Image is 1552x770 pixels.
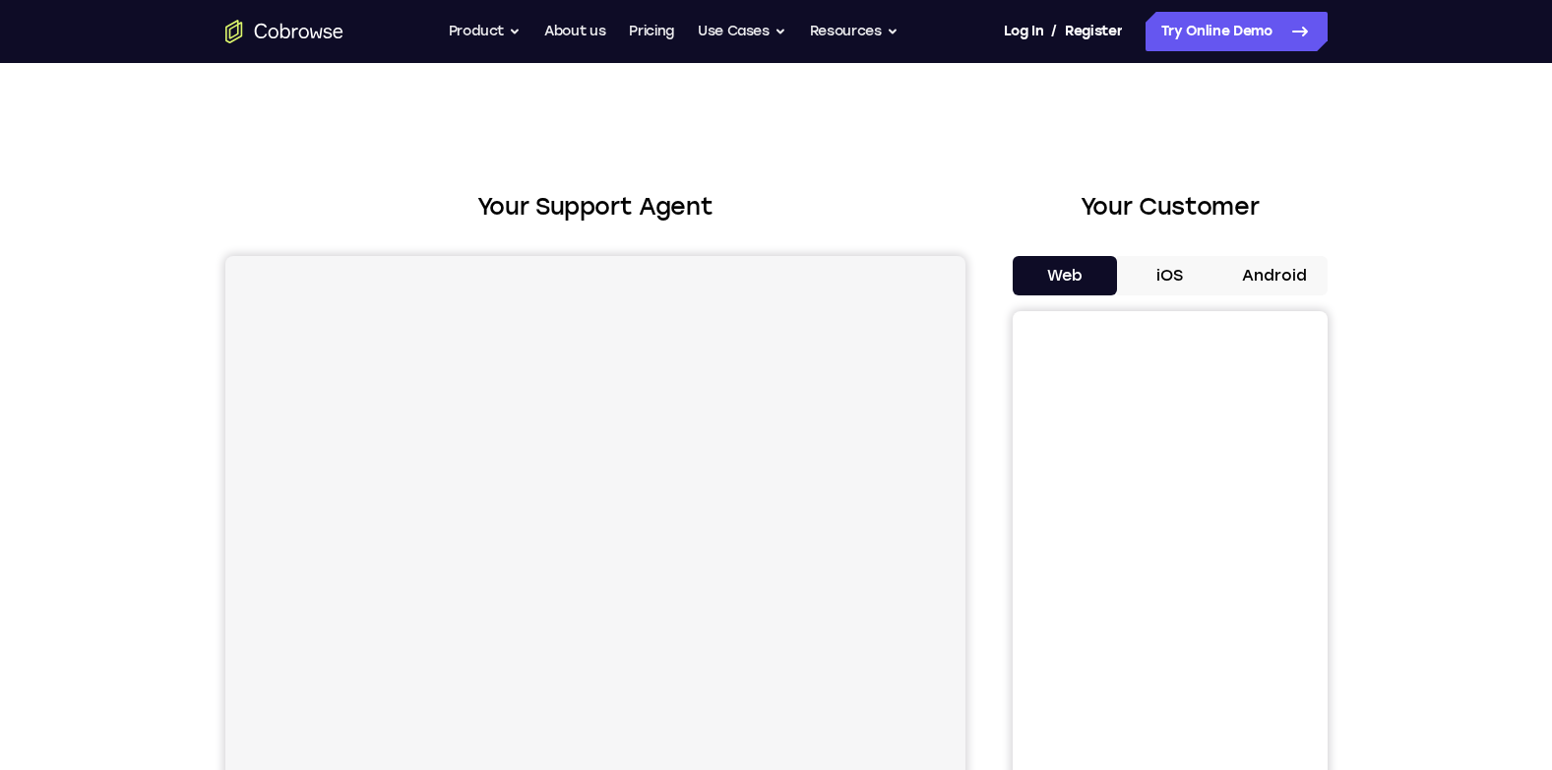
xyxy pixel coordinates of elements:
[449,12,522,51] button: Product
[544,12,605,51] a: About us
[1013,189,1328,225] h2: Your Customer
[810,12,899,51] button: Resources
[225,20,343,43] a: Go to the home page
[1065,12,1122,51] a: Register
[225,189,965,225] h2: Your Support Agent
[698,12,786,51] button: Use Cases
[1051,20,1057,43] span: /
[629,12,674,51] a: Pricing
[1117,256,1222,295] button: iOS
[1013,256,1118,295] button: Web
[1222,256,1328,295] button: Android
[1004,12,1043,51] a: Log In
[1146,12,1328,51] a: Try Online Demo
